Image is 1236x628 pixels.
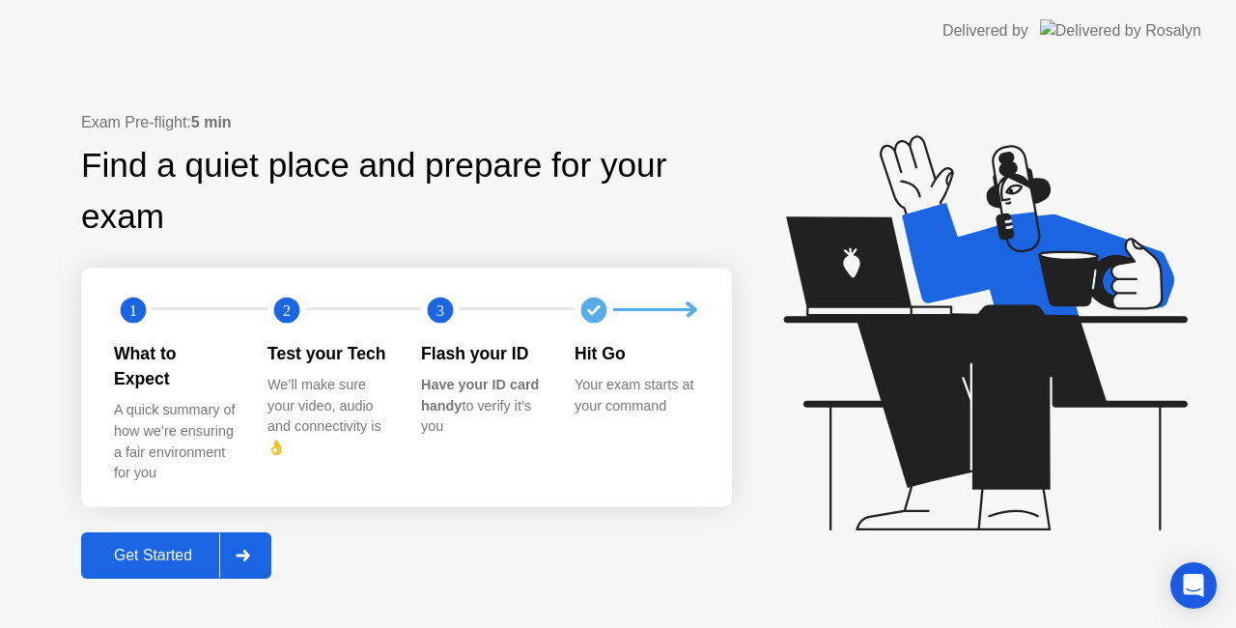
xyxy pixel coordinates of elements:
div: What to Expect [114,341,237,392]
text: 3 [436,300,444,319]
div: Open Intercom Messenger [1170,562,1217,609]
div: Test your Tech [267,341,390,366]
div: Get Started [87,547,219,564]
div: Your exam starts at your command [575,375,697,416]
text: 2 [283,300,291,319]
div: A quick summary of how we’re ensuring a fair environment for you [114,400,237,483]
text: 1 [129,300,137,319]
div: Exam Pre-flight: [81,111,732,134]
div: Delivered by [942,19,1028,43]
div: Find a quiet place and prepare for your exam [81,140,732,243]
div: Hit Go [575,341,697,366]
button: Get Started [81,532,271,579]
div: to verify it’s you [421,375,544,438]
div: Flash your ID [421,341,544,366]
b: 5 min [191,114,232,130]
div: We’ll make sure your video, audio and connectivity is 👌 [267,375,390,458]
img: Delivered by Rosalyn [1040,19,1201,42]
b: Have your ID card handy [421,377,539,414]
